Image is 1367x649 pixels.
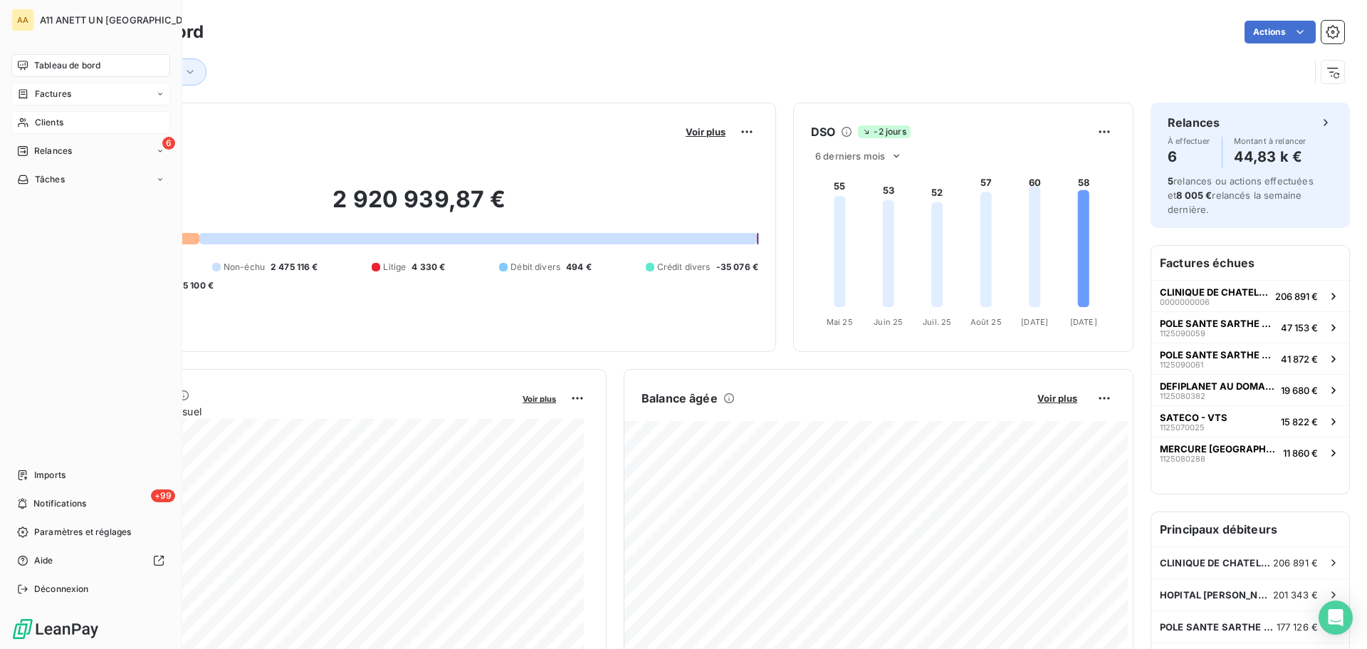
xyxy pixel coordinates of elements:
[1160,557,1273,568] span: CLINIQUE DE CHATELLERAULT
[1151,311,1349,343] button: POLE SANTE SARTHE ET [GEOGRAPHIC_DATA]112509005947 153 €
[1160,286,1269,298] span: CLINIQUE DE CHATELLERAULT
[1160,392,1205,400] span: 1125080382
[1168,114,1220,131] h6: Relances
[80,185,758,228] h2: 2 920 939,87 €
[641,390,718,407] h6: Balance âgée
[34,59,100,72] span: Tableau de bord
[1151,437,1349,468] button: MERCURE [GEOGRAPHIC_DATA]112508028811 860 €
[34,583,89,596] span: Déconnexion
[858,125,910,138] span: -2 jours
[716,261,758,274] span: -35 076 €
[34,145,72,157] span: Relances
[80,404,513,419] span: Chiffre d'affaires mensuel
[1037,393,1077,404] span: Voir plus
[40,14,204,26] span: A11 ANETT UN [GEOGRAPHIC_DATA]
[1033,392,1081,405] button: Voir plus
[1160,589,1273,601] span: HOPITAL [PERSON_NAME] L'ABBESSE
[510,261,560,274] span: Débit divers
[1160,380,1275,392] span: DEFIPLANET AU DOMAINE DE DIENN
[11,9,34,31] div: AA
[1151,343,1349,374] button: POLE SANTE SARTHE ET [GEOGRAPHIC_DATA]112509006141 872 €
[566,261,592,274] span: 494 €
[1168,175,1314,215] span: relances ou actions effectuées et relancés la semaine dernière.
[11,618,100,640] img: Logo LeanPay
[811,123,835,140] h6: DSO
[271,261,318,274] span: 2 475 116 €
[34,526,131,539] span: Paramètres et réglages
[1234,137,1306,145] span: Montant à relancer
[970,317,1002,327] tspan: Août 25
[523,394,556,404] span: Voir plus
[1160,412,1227,423] span: SATECO - VTS
[1168,137,1210,145] span: À effectuer
[1281,385,1318,396] span: 19 680 €
[686,126,726,137] span: Voir plus
[1283,447,1318,459] span: 11 860 €
[33,497,86,510] span: Notifications
[1234,145,1306,168] h4: 44,83 k €
[923,317,951,327] tspan: Juil. 25
[412,261,445,274] span: 4 330 €
[1277,621,1318,633] span: 177 126 €
[1319,601,1353,635] div: Open Intercom Messenger
[1160,360,1203,369] span: 1125090061
[34,554,53,567] span: Aide
[681,125,730,138] button: Voir plus
[657,261,711,274] span: Crédit divers
[1281,353,1318,365] span: 41 872 €
[383,261,406,274] span: Litige
[1070,317,1097,327] tspan: [DATE]
[1168,145,1210,168] h4: 6
[1151,512,1349,546] h6: Principaux débiteurs
[1151,280,1349,311] button: CLINIQUE DE CHATELLERAULT0000000006206 891 €
[827,317,853,327] tspan: Mai 25
[1273,589,1318,601] span: 201 343 €
[1168,175,1173,187] span: 5
[1273,557,1318,568] span: 206 891 €
[1245,21,1316,43] button: Actions
[874,317,903,327] tspan: Juin 25
[1281,416,1318,427] span: 15 822 €
[815,150,885,162] span: 6 derniers mois
[1275,291,1318,302] span: 206 891 €
[1151,405,1349,437] button: SATECO - VTS112507002515 822 €
[1176,189,1212,201] span: 8 005 €
[1281,322,1318,333] span: 47 153 €
[1160,621,1277,633] span: POLE SANTE SARTHE ET [GEOGRAPHIC_DATA]
[1151,246,1349,280] h6: Factures échues
[1151,374,1349,405] button: DEFIPLANET AU DOMAINE DE DIENN112508038219 680 €
[11,549,170,572] a: Aide
[35,173,65,186] span: Tâches
[179,279,214,292] span: -5 100 €
[1160,298,1210,306] span: 0000000006
[1160,423,1205,432] span: 1125070025
[518,392,560,405] button: Voir plus
[1160,443,1277,455] span: MERCURE [GEOGRAPHIC_DATA]
[1160,349,1275,360] span: POLE SANTE SARTHE ET [GEOGRAPHIC_DATA]
[151,489,175,502] span: +99
[224,261,265,274] span: Non-échu
[162,137,175,150] span: 6
[1160,329,1205,338] span: 1125090059
[1021,317,1048,327] tspan: [DATE]
[34,469,66,482] span: Imports
[1160,318,1275,329] span: POLE SANTE SARTHE ET [GEOGRAPHIC_DATA]
[1160,455,1205,463] span: 1125080288
[35,88,71,100] span: Factures
[35,116,63,129] span: Clients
